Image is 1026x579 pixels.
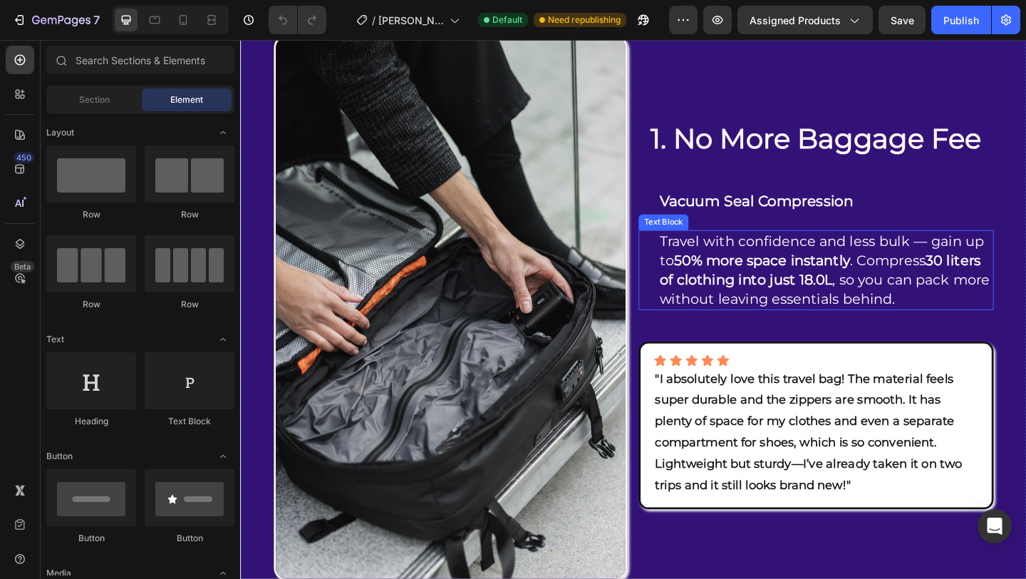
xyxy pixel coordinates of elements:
strong: Vacuum Seal Compression [456,165,667,185]
div: Button [145,532,234,545]
div: Open Intercom Messenger [978,509,1012,543]
span: Element [170,93,203,106]
span: 1. No More Baggage Fee [446,88,806,125]
span: Section [79,93,110,106]
div: Row [46,298,136,311]
p: "I absolutely love this travel bag! The material feels super durable and the zippers are smooth. ... [451,357,802,496]
div: Text Block [436,192,484,205]
button: Assigned Products [737,6,873,34]
p: 7 [93,11,100,29]
span: Travel with confidence and less bulk — gain up to . Compress , so you can pack more without leavi... [456,210,815,290]
span: / [372,13,375,28]
span: Assigned Products [750,13,841,28]
div: Button [46,532,136,545]
div: Beta [11,261,34,272]
span: Toggle open [212,328,234,351]
span: Layout [46,126,74,139]
input: Search Sections & Elements [46,46,234,74]
div: Row [145,208,234,221]
span: [PERSON_NAME] of product page [378,13,444,28]
button: 7 [6,6,106,34]
div: Publish [943,13,979,28]
span: Need republishing [548,14,621,26]
span: Toggle open [212,445,234,468]
strong: 30 liters of clothing into just 18.0L [456,230,805,269]
span: Save [891,14,914,26]
iframe: Design area [240,40,1026,579]
div: Undo/Redo [269,6,326,34]
strong: 50% more space instantly [472,230,663,248]
span: Text [46,333,64,346]
div: Text Block [145,415,234,428]
div: Heading [46,415,136,428]
div: Row [145,298,234,311]
button: Publish [931,6,991,34]
span: Button [46,450,73,463]
button: Save [879,6,926,34]
div: Row [46,208,136,221]
div: 450 [14,152,34,163]
span: Toggle open [212,121,234,144]
span: Default [492,14,522,26]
